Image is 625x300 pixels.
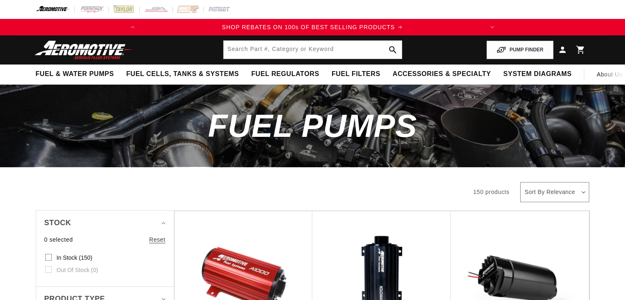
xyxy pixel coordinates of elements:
[57,254,92,261] span: In stock (150)
[32,40,135,60] img: Aeromotive
[393,70,491,78] span: Accessories & Specialty
[149,235,166,244] a: Reset
[473,189,510,195] span: 150 products
[36,70,114,78] span: Fuel & Water Pumps
[487,41,553,59] button: PUMP FINDER
[245,65,325,84] summary: Fuel Regulators
[44,235,73,244] span: 0 selected
[141,23,484,32] a: SHOP REBATES ON 100s OF BEST SELLING PRODUCTS
[15,19,610,35] slideshow-component: Translation missing: en.sections.announcements.announcement_bar
[222,24,395,30] span: SHOP REBATES ON 100s OF BEST SELLING PRODUCTS
[497,65,578,84] summary: System Diagrams
[597,71,622,78] span: About Us
[57,266,98,274] span: Out of stock (0)
[126,70,239,78] span: Fuel Cells, Tanks & Systems
[484,19,500,35] button: Translation missing: en.sections.announcements.next_announcement
[325,65,387,84] summary: Fuel Filters
[125,19,141,35] button: Translation missing: en.sections.announcements.previous_announcement
[141,23,484,32] div: 1 of 2
[141,23,484,32] div: Announcement
[332,70,381,78] span: Fuel Filters
[208,108,417,144] span: Fuel Pumps
[120,65,245,84] summary: Fuel Cells, Tanks & Systems
[44,211,166,235] summary: Stock (0 selected)
[44,217,71,229] span: Stock
[503,70,572,78] span: System Diagrams
[224,41,402,59] input: Search by Part Number, Category or Keyword
[251,70,319,78] span: Fuel Regulators
[384,41,402,59] button: search button
[387,65,497,84] summary: Accessories & Specialty
[30,65,120,84] summary: Fuel & Water Pumps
